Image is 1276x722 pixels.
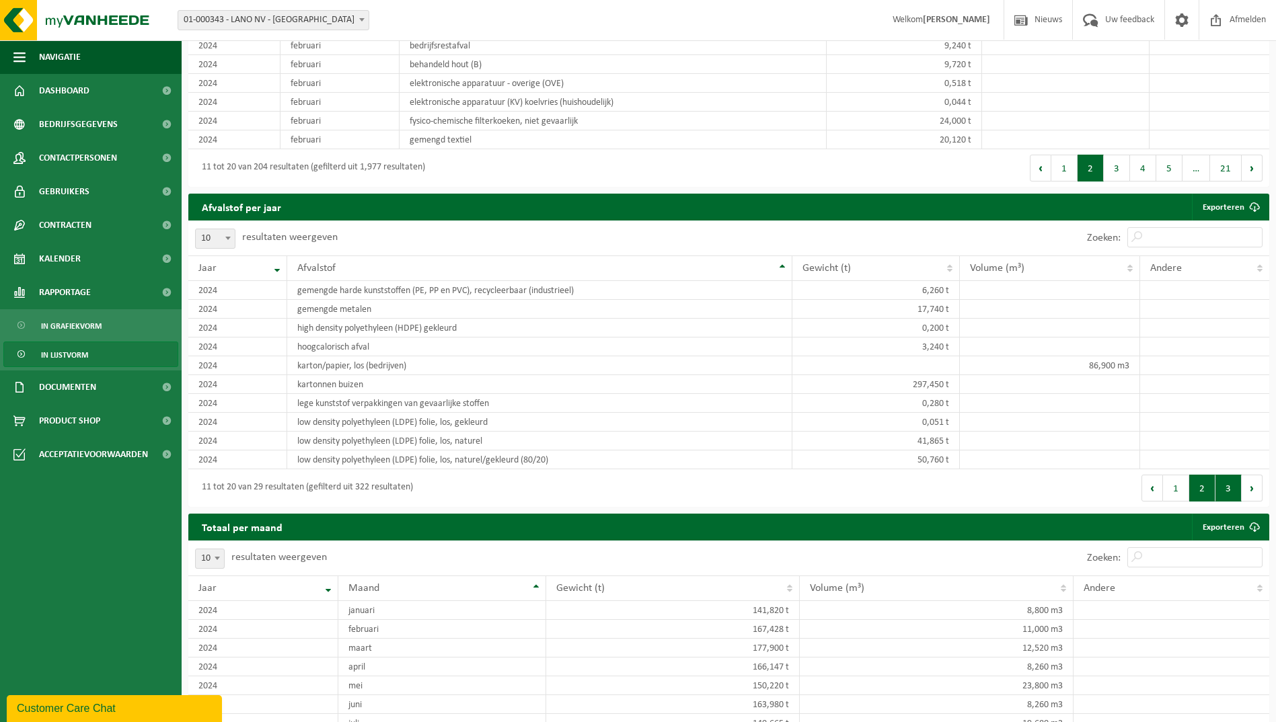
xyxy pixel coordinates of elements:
span: Maand [348,583,379,594]
button: Previous [1141,475,1163,502]
button: 21 [1210,155,1242,182]
td: maart [338,639,546,657]
td: fysico-chemische filterkoeken, niet gevaarlijk [400,112,827,130]
td: 2024 [188,432,287,450]
td: 11,000 m3 [800,620,1074,639]
td: februari [338,620,546,639]
span: Gewicht (t) [556,583,605,594]
td: 0,200 t [792,319,959,337]
span: 10 [195,549,225,569]
td: 0,280 t [792,394,959,413]
td: 141,820 t [546,601,800,620]
td: low density polyethyleen (LDPE) folie, los, gekleurd [287,413,792,432]
span: Gebruikers [39,175,89,208]
td: 3,240 t [792,337,959,356]
td: kartonnen buizen [287,375,792,394]
td: lege kunststof verpakkingen van gevaarlijke stoffen [287,394,792,413]
td: 2024 [188,55,280,74]
span: Documenten [39,370,96,404]
td: 2024 [188,601,338,620]
td: 2024 [188,639,338,657]
a: In grafiekvorm [3,313,178,338]
td: gemengde harde kunststoffen (PE, PP en PVC), recycleerbaar (industrieel) [287,281,792,300]
td: 86,900 m3 [960,356,1140,375]
span: Volume (m³) [810,583,864,594]
button: 4 [1130,155,1156,182]
td: high density polyethyleen (HDPE) gekleurd [287,319,792,337]
button: Next [1242,155,1263,182]
td: 2024 [188,281,287,300]
span: 01-000343 - LANO NV - HARELBEKE [178,10,369,30]
td: 2024 [188,74,280,93]
td: 167,428 t [546,620,800,639]
td: 17,740 t [792,300,959,319]
td: 2024 [188,337,287,356]
span: 10 [196,549,224,568]
td: april [338,657,546,676]
span: Andere [1150,263,1182,274]
td: 8,260 m3 [800,695,1074,714]
label: resultaten weergeven [242,232,338,243]
td: januari [338,601,546,620]
span: 10 [196,229,235,248]
label: Zoeken: [1087,233,1121,243]
td: karton/papier, los (bedrijven) [287,356,792,375]
button: 1 [1051,155,1078,182]
td: hoogcalorisch afval [287,337,792,356]
td: 6,260 t [792,281,959,300]
td: februari [280,36,400,55]
div: 11 tot 20 van 204 resultaten (gefilterd uit 1,977 resultaten) [195,156,425,180]
span: Afvalstof [297,263,336,274]
span: 10 [195,229,235,249]
div: 11 tot 20 van 29 resultaten (gefilterd uit 322 resultaten) [195,476,413,500]
td: februari [280,55,400,74]
td: 2024 [188,413,287,432]
td: 2024 [188,319,287,337]
td: elektronische apparatuur (KV) koelvries (huishoudelijk) [400,93,827,112]
td: behandeld hout (B) [400,55,827,74]
span: Volume (m³) [970,263,1024,274]
td: 41,865 t [792,432,959,450]
span: Gewicht (t) [802,263,851,274]
span: Kalender [39,242,81,276]
td: 50,760 t [792,450,959,469]
span: Rapportage [39,276,91,309]
td: gemengde metalen [287,300,792,319]
td: 23,800 m3 [800,676,1074,695]
label: Zoeken: [1087,553,1121,563]
h2: Totaal per maand [188,514,296,540]
td: februari [280,130,400,149]
td: 9,720 t [827,55,982,74]
span: Dashboard [39,74,89,108]
button: Previous [1030,155,1051,182]
td: 150,220 t [546,676,800,695]
span: Contracten [39,208,91,242]
td: 0,518 t [827,74,982,93]
td: 2024 [188,450,287,469]
button: 3 [1215,475,1242,502]
button: 2 [1078,155,1104,182]
a: In lijstvorm [3,342,178,367]
td: 2024 [188,620,338,639]
td: bedrijfsrestafval [400,36,827,55]
label: resultaten weergeven [231,552,327,563]
span: Andere [1084,583,1115,594]
td: 163,980 t [546,695,800,714]
td: 2024 [188,356,287,375]
span: Product Shop [39,404,100,438]
td: 297,450 t [792,375,959,394]
td: 166,147 t [546,657,800,676]
td: 177,900 t [546,639,800,657]
span: In grafiekvorm [41,313,102,339]
a: Exporteren [1192,194,1268,220]
span: … [1183,155,1210,182]
td: 2024 [188,676,338,695]
td: 0,051 t [792,413,959,432]
strong: [PERSON_NAME] [923,15,990,25]
td: 2024 [188,375,287,394]
span: Jaar [198,263,217,274]
td: 0,044 t [827,93,982,112]
td: 20,120 t [827,130,982,149]
td: 8,260 m3 [800,657,1074,676]
td: 2024 [188,300,287,319]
